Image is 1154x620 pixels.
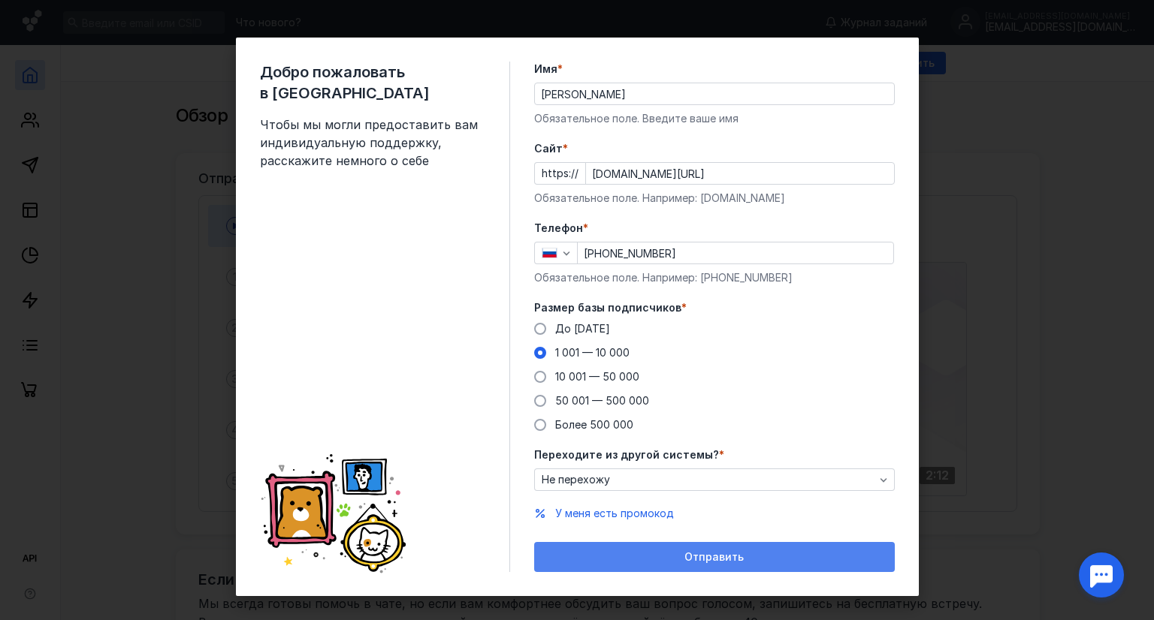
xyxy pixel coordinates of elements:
[555,370,639,383] span: 10 001 — 50 000
[555,346,630,359] span: 1 001 — 10 000
[555,394,649,407] span: 50 001 — 500 000
[684,551,744,564] span: Отправить
[534,542,895,572] button: Отправить
[555,506,674,521] button: У меня есть промокод
[260,116,485,170] span: Чтобы мы могли предоставить вам индивидуальную поддержку, расскажите немного о себе
[555,322,610,335] span: До [DATE]
[534,111,895,126] div: Обязательное поле. Введите ваше имя
[534,300,681,315] span: Размер базы подписчиков
[534,270,895,285] div: Обязательное поле. Например: [PHONE_NUMBER]
[542,474,610,486] span: Не перехожу
[534,468,895,491] button: Не перехожу
[534,447,719,462] span: Переходите из другой системы?
[555,507,674,519] span: У меня есть промокод
[555,418,633,431] span: Более 500 000
[534,221,583,236] span: Телефон
[534,62,557,77] span: Имя
[534,191,895,206] div: Обязательное поле. Например: [DOMAIN_NAME]
[260,62,485,104] span: Добро пожаловать в [GEOGRAPHIC_DATA]
[534,141,563,156] span: Cайт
